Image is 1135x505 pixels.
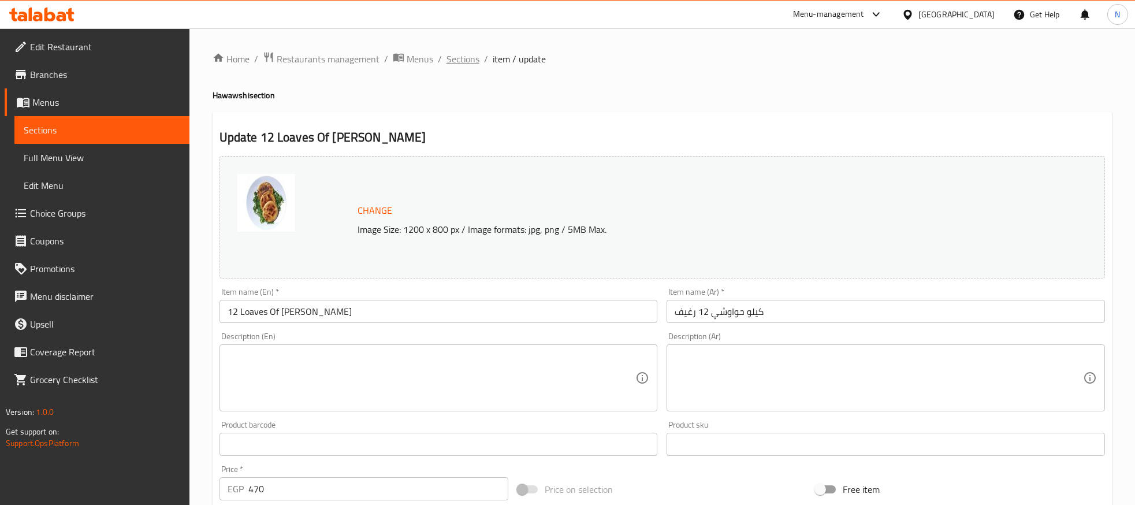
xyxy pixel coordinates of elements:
span: Coverage Report [30,345,180,359]
input: Please enter product barcode [219,433,658,456]
a: Coupons [5,227,189,255]
h4: Hawawshi section [213,90,1112,101]
input: Please enter product sku [667,433,1105,456]
nav: breadcrumb [213,51,1112,66]
li: / [484,52,488,66]
input: Please enter price [248,477,508,500]
span: Menus [407,52,433,66]
span: Edit Menu [24,179,180,192]
li: / [254,52,258,66]
span: Version: [6,404,34,419]
a: Menus [5,88,189,116]
span: Promotions [30,262,180,276]
input: Enter name En [219,300,658,323]
span: item / update [493,52,546,66]
a: Upsell [5,310,189,338]
a: Support.OpsPlatform [6,436,79,451]
a: Sections [14,116,189,144]
h2: Update 12 Loaves Of [PERSON_NAME] [219,129,1105,146]
input: Enter name Ar [667,300,1105,323]
a: Home [213,52,250,66]
span: Get support on: [6,424,59,439]
li: / [384,52,388,66]
span: Branches [30,68,180,81]
img: %D9%83%D9%8A%D9%84%D9%88_%D8%AD%D9%88%D8%A7%D9%88%D8%B4%D9%89_12_%D8%B1%D8%BA%D9%8A%D9%8163866240... [237,174,295,232]
span: 1.0.0 [36,404,54,419]
a: Menus [393,51,433,66]
span: Free item [843,482,880,496]
span: Sections [24,123,180,137]
div: [GEOGRAPHIC_DATA] [918,8,995,21]
span: Choice Groups [30,206,180,220]
span: Menu disclaimer [30,289,180,303]
li: / [438,52,442,66]
a: Choice Groups [5,199,189,227]
span: Restaurants management [277,52,379,66]
span: Full Menu View [24,151,180,165]
a: Edit Restaurant [5,33,189,61]
p: Image Size: 1200 x 800 px / Image formats: jpg, png / 5MB Max. [353,222,991,236]
a: Sections [446,52,479,66]
a: Grocery Checklist [5,366,189,393]
span: Menus [32,95,180,109]
a: Menu disclaimer [5,283,189,310]
span: Edit Restaurant [30,40,180,54]
a: Restaurants management [263,51,379,66]
span: N [1115,8,1120,21]
a: Full Menu View [14,144,189,172]
p: EGP [228,482,244,496]
span: Price on selection [545,482,613,496]
a: Promotions [5,255,189,283]
a: Edit Menu [14,172,189,199]
span: Change [358,202,392,219]
a: Branches [5,61,189,88]
div: Menu-management [793,8,864,21]
a: Coverage Report [5,338,189,366]
button: Change [353,199,397,222]
span: Grocery Checklist [30,373,180,387]
span: Coupons [30,234,180,248]
span: Upsell [30,317,180,331]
